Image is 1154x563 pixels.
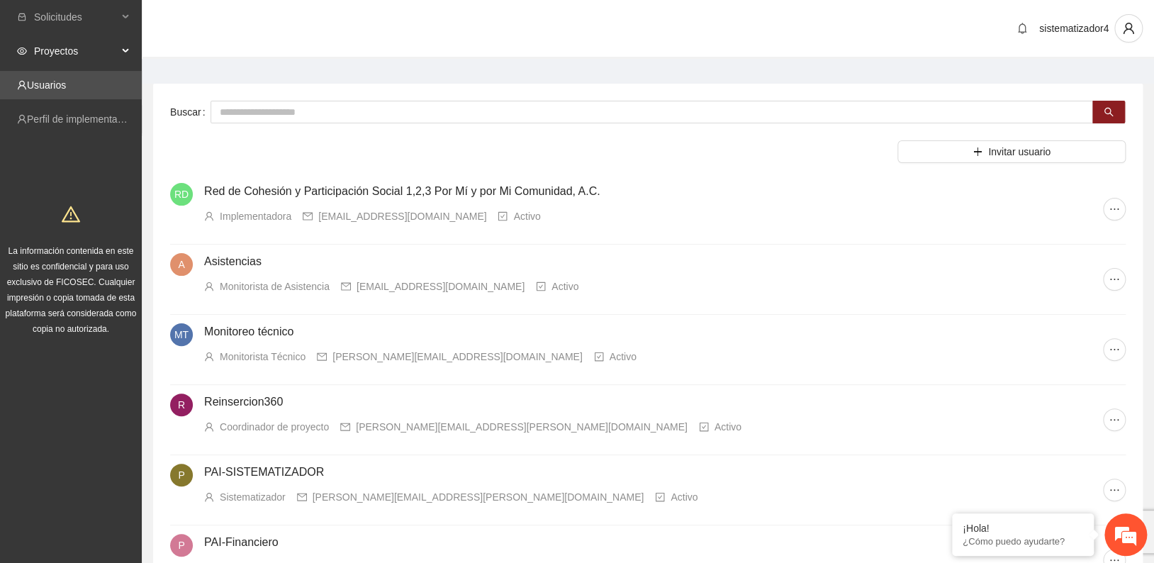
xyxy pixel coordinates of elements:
span: plus [973,147,982,158]
div: Chatee con nosotros ahora [74,72,238,91]
span: P [178,534,184,557]
span: ellipsis [1104,274,1125,285]
div: [EMAIL_ADDRESS][DOMAIN_NAME] [357,279,525,294]
div: Coordinador de proyecto [220,419,329,435]
div: Activo [610,349,637,364]
h4: Asistencias [204,253,1103,270]
a: Usuarios [27,79,66,91]
textarea: Escriba su mensaje y pulse “Intro” [7,387,270,437]
span: ellipsis [1104,484,1125,496]
span: ellipsis [1104,344,1125,355]
span: user [204,492,214,502]
div: [PERSON_NAME][EMAIL_ADDRESS][PERSON_NAME][DOMAIN_NAME] [313,489,644,505]
button: ellipsis [1103,338,1126,361]
span: ellipsis [1104,414,1125,425]
span: ellipsis [1104,204,1125,215]
span: user [204,211,214,221]
button: user [1114,14,1143,43]
div: Activo [715,419,741,435]
a: Red de Cohesión y Participación Social 1,2,3 Por Mí y por Mi Comunidad, A.C. [204,185,600,197]
h4: PAI-Financiero [204,534,1103,551]
button: ellipsis [1103,479,1126,501]
div: Activo [551,279,578,294]
div: ¡Hola! [963,523,1083,534]
button: search [1092,101,1125,123]
span: sistematizador4 [1039,23,1109,34]
span: La información contenida en este sitio es confidencial y para uso exclusivo de FICOSEC. Cualquier... [6,246,137,334]
span: A [178,253,184,276]
span: user [1115,22,1142,35]
h4: Monitoreo técnico [204,323,1103,340]
span: check-square [655,492,665,502]
div: [EMAIL_ADDRESS][DOMAIN_NAME] [318,208,486,224]
div: Sistematizador [220,489,286,505]
span: mail [317,352,327,362]
div: Activo [513,208,540,224]
span: R [178,394,185,416]
span: Proyectos [34,37,118,65]
span: search [1104,107,1114,118]
span: check-square [699,422,709,432]
h4: PAI-SISTEMATIZADOR [204,464,1103,481]
div: Implementadora [220,208,291,224]
div: Monitorista Técnico [220,349,306,364]
p: ¿Cómo puedo ayudarte? [963,536,1083,547]
span: mail [340,422,350,432]
span: mail [303,211,313,221]
span: user [204,422,214,432]
label: Buscar [170,101,211,123]
span: bell [1012,23,1033,34]
button: ellipsis [1103,268,1126,291]
span: mail [297,492,307,502]
button: plusInvitar usuario [897,140,1126,163]
span: check-square [498,211,508,221]
span: inbox [17,12,27,22]
span: mail [341,281,351,291]
div: [PERSON_NAME][EMAIL_ADDRESS][DOMAIN_NAME] [332,349,582,364]
span: eye [17,46,27,56]
span: user [204,352,214,362]
button: bell [1011,17,1033,40]
a: Perfil de implementadora [27,113,138,125]
button: ellipsis [1103,408,1126,431]
div: Minimizar ventana de chat en vivo [233,7,267,41]
span: user [204,281,214,291]
span: warning [62,205,80,223]
span: check-square [536,281,546,291]
span: P [178,464,184,486]
span: check-square [594,352,604,362]
span: Invitar usuario [988,144,1051,160]
span: Solicitudes [34,3,118,31]
button: ellipsis [1103,198,1126,221]
div: Activo [671,489,698,505]
span: MT [174,323,189,346]
div: Monitorista de Asistencia [220,279,330,294]
span: RD [174,183,189,206]
span: Estamos en línea. [82,189,196,333]
div: [PERSON_NAME][EMAIL_ADDRESS][PERSON_NAME][DOMAIN_NAME] [356,419,688,435]
h4: Reinsercion360 [204,394,1103,411]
